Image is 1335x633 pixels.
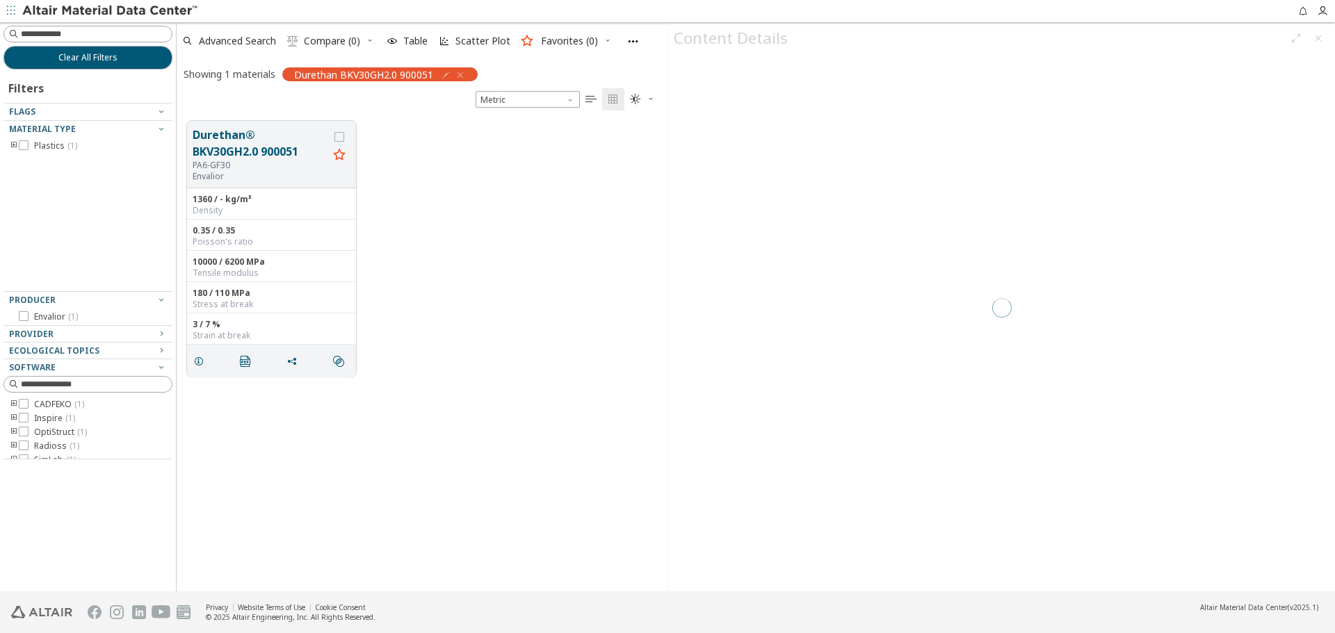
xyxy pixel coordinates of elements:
[287,35,298,47] i: 
[294,68,433,81] span: Durethan BKV30GH2.0 900051
[9,413,19,424] i: toogle group
[193,299,350,310] div: Stress at break
[193,256,350,268] div: 10000 / 6200 MPa
[1200,602,1288,612] span: Altair Material Data Center
[3,46,172,69] button: Clear All Filters
[193,194,350,205] div: 1360 / - kg/m³
[9,123,76,135] span: Material Type
[3,326,172,343] button: Provider
[580,88,602,110] button: Table View
[193,205,350,216] div: Density
[327,347,356,375] button: Similar search
[199,36,276,46] span: Advanced Search
[34,413,75,424] span: Inspire
[476,91,580,108] span: Metric
[193,160,328,171] div: PA6-GF30
[9,361,56,373] span: Software
[333,356,344,367] i: 
[68,311,78,322] span: ( 1 )
[3,69,51,103] div: Filters
[624,88,661,110] button: Theme
[3,104,172,120] button: Flags
[34,427,87,438] span: OptiStruct
[77,426,87,438] span: ( 1 )
[22,4,200,18] img: Altair Material Data Center
[3,343,172,359] button: Ecological Topics
[34,441,79,452] span: Radioss
[602,88,624,110] button: Tile View
[238,602,305,612] a: Website Terms of Use
[67,140,77,151] span: ( 1 )
[184,67,275,81] div: Showing 1 materials
[280,347,309,375] button: Share
[9,399,19,410] i: toogle group
[9,294,56,306] span: Producer
[193,171,328,182] p: Envalior
[177,110,667,591] div: grid
[9,345,99,356] span: Ecological Topics
[193,225,350,236] div: 0.35 / 0.35
[70,440,79,452] span: ( 1 )
[193,126,328,160] button: Durethan® BKV30GH2.0 900051
[455,36,510,46] span: Scatter Plot
[187,347,216,375] button: Details
[34,311,78,322] span: Envalior
[206,612,375,622] div: © 2025 Altair Engineering, Inc. All Rights Reserved.
[9,427,19,438] i: toogle group
[476,91,580,108] div: Unit System
[9,441,19,452] i: toogle group
[206,602,228,612] a: Privacy
[193,330,350,341] div: Strain at break
[11,606,72,618] img: Altair Engineering
[403,36,428,46] span: Table
[193,288,350,299] div: 180 / 110 MPa
[9,328,54,340] span: Provider
[315,602,366,612] a: Cookie Consent
[240,356,251,367] i: 
[541,36,598,46] span: Favorites (0)
[3,121,172,138] button: Material Type
[193,236,350,247] div: Poisson's ratio
[234,347,263,375] button: PDF Download
[328,145,350,167] button: Favorite
[58,52,118,63] span: Clear All Filters
[9,106,35,117] span: Flags
[1200,602,1318,612] div: (v2025.1)
[34,399,84,410] span: CADFEKO
[3,292,172,309] button: Producer
[630,94,641,105] i: 
[65,412,75,424] span: ( 1 )
[34,140,77,151] span: Plastics
[585,94,597,105] i: 
[74,398,84,410] span: ( 1 )
[608,94,619,105] i: 
[193,268,350,279] div: Tensile modulus
[9,140,19,151] i: toogle group
[193,319,350,330] div: 3 / 7 %
[304,36,360,46] span: Compare (0)
[3,359,172,376] button: Software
